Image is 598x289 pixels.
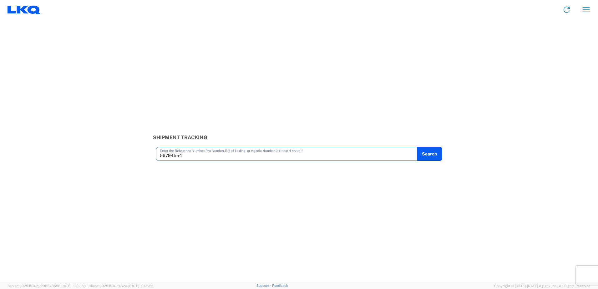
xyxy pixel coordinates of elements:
[60,284,86,288] span: [DATE] 10:22:58
[89,284,154,288] span: Client: 2025.19.0-1f462a1
[272,284,288,287] a: Feedback
[153,134,445,140] h3: Shipment Tracking
[494,283,590,289] span: Copyright © [DATE]-[DATE] Agistix Inc., All Rights Reserved
[8,284,86,288] span: Server: 2025.19.0-b9208248b56
[417,147,442,161] button: Search
[256,284,272,287] a: Support
[128,284,154,288] span: [DATE] 10:06:59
